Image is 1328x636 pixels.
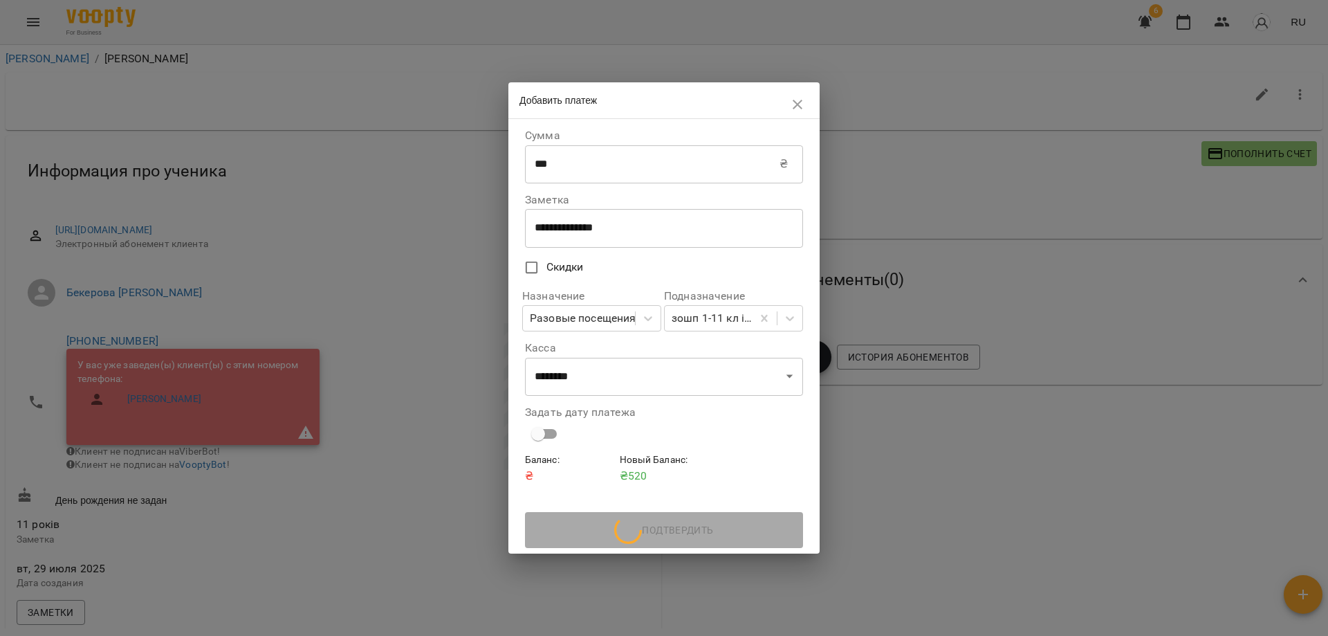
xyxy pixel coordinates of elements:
p: ₴ 520 [620,468,709,484]
span: Скидки [546,259,584,275]
label: Сумма [525,130,803,141]
label: Заметка [525,194,803,206]
label: Назначение [522,291,661,302]
h6: Баланс : [525,453,614,468]
p: ₴ [525,468,614,484]
label: Задать дату платежа [525,407,803,418]
label: Касса [525,343,803,354]
h6: Новый Баланс : [620,453,709,468]
p: ₴ [780,156,788,172]
label: Подназначение [664,291,803,302]
span: Добавить платеж [519,95,597,106]
div: зошп 1-11 кл індив разове заняття [672,310,753,327]
div: Разовые посещения [530,310,636,327]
